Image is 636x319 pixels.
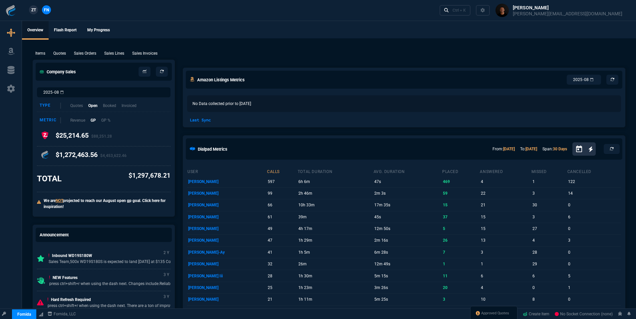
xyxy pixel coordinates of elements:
p: From: [492,146,515,152]
p: Items [35,50,45,56]
p: [PERSON_NAME] [188,283,266,292]
p: [PERSON_NAME] [188,177,266,186]
p: 12m 50s [374,224,441,233]
p: 6 [568,212,620,222]
p: Sales Team,500x WD19S180S is expected to land [DATE] at $135 Cost be... [49,259,182,265]
p: 4 [481,283,530,292]
p: 21 [268,295,296,304]
a: My Progress [82,21,115,40]
p: [PERSON_NAME] [188,212,266,222]
div: Type [40,103,61,109]
p: 3 [568,236,620,245]
p: 20 [443,283,478,292]
p: To: [520,146,537,152]
p: 26m [298,259,372,269]
p: 3 [443,295,478,304]
p: 1 [481,259,530,269]
p: 469 [443,177,478,186]
p: 5 [443,224,478,233]
p: 37 [443,212,478,222]
p: GP [91,117,96,123]
p: 47s [374,177,441,186]
p: 5m 25s [374,295,441,304]
p: 3m 26s [374,283,441,292]
p: [PERSON_NAME] [188,295,266,304]
p: 0 [568,224,620,233]
p: 122 [568,177,620,186]
p: Last Sync [187,117,213,123]
h5: Announcement [40,232,69,238]
h4: $1,272,463.56 [56,151,127,161]
p: 6m 28s [374,248,441,257]
p: press ctrl+shift+r when using the dash next. There are a ton of improv... [48,303,175,309]
p: 4 [481,177,530,186]
p: 4h 17m [298,224,372,233]
p: 0 [568,248,620,257]
p: press ctrl+shift+r when using the dash next. Changes include.Reliable ... [49,281,177,287]
th: user [187,166,267,176]
p: Inbound WD19S180W [49,253,182,259]
p: 28 [532,248,566,257]
p: [PERSON_NAME] [188,224,266,233]
th: cancelled [567,166,621,176]
p: Open [88,103,98,109]
p: [PERSON_NAME] [188,189,266,198]
p: 0 [568,295,620,304]
p: 6 [532,271,566,281]
a: [DATE] [503,147,515,151]
h5: Add Link [165,51,182,56]
h3: TOTAL [37,174,62,184]
p: 2h 46m [298,189,372,198]
p: 1 [532,177,566,186]
p: 22 [481,189,530,198]
p: 1h 11m [298,295,372,304]
p: Hard Refresh Required [48,297,175,303]
p: Sales Orders [74,50,96,56]
p: No Data collected prior to [DATE] [187,95,621,112]
p: 8 [532,295,566,304]
p: 5m 15s [374,271,441,281]
p: We are projected to reach our August open gp goal. Click here for inspiration! [44,198,170,210]
p: 29 [532,259,566,269]
p: 10 [481,295,530,304]
p: Invoiced [122,103,137,109]
p: 30 [532,200,566,210]
p: Quotes [53,50,66,56]
p: 7 [443,248,478,257]
p: 99 [268,189,296,198]
p: 61 [268,212,296,222]
p: 49 [268,224,296,233]
p: GP % [101,117,111,123]
a: msbcCompanyName [46,311,78,317]
h5: Dialpad Metrics [198,146,227,152]
p: 3 [532,189,566,198]
p: $1,297,678.21 [129,171,170,181]
p: 66 [268,200,296,210]
p: 21 [481,200,530,210]
p: [PERSON_NAME]-Ay [188,248,266,257]
p: Booked [103,103,116,109]
th: answered [479,166,531,176]
p: Sales Lines [104,50,124,56]
a: Create Item [520,309,552,319]
div: Ctrl + K [453,8,466,13]
h5: Company Sales [40,69,76,75]
p: 0 [568,259,620,269]
p: 6h 6m [298,177,372,186]
p: 4 [532,236,566,245]
p: 1h 29m [298,236,372,245]
a: 30 Days [553,147,567,151]
p: [PERSON_NAME] [188,200,266,210]
p: [PERSON_NAME] [188,236,266,245]
a: [DATE] [525,147,537,151]
p: 25 [268,283,296,292]
th: missed [531,166,567,176]
th: placed [442,166,479,176]
p: 0 [532,283,566,292]
p: 1h 5m [298,248,372,257]
p: 12m 49s [374,259,441,269]
a: Flash Report [49,21,82,40]
p: 1h 30m [298,271,372,281]
p: 47 [268,236,296,245]
span: No Socket Connection (none) [555,312,613,316]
